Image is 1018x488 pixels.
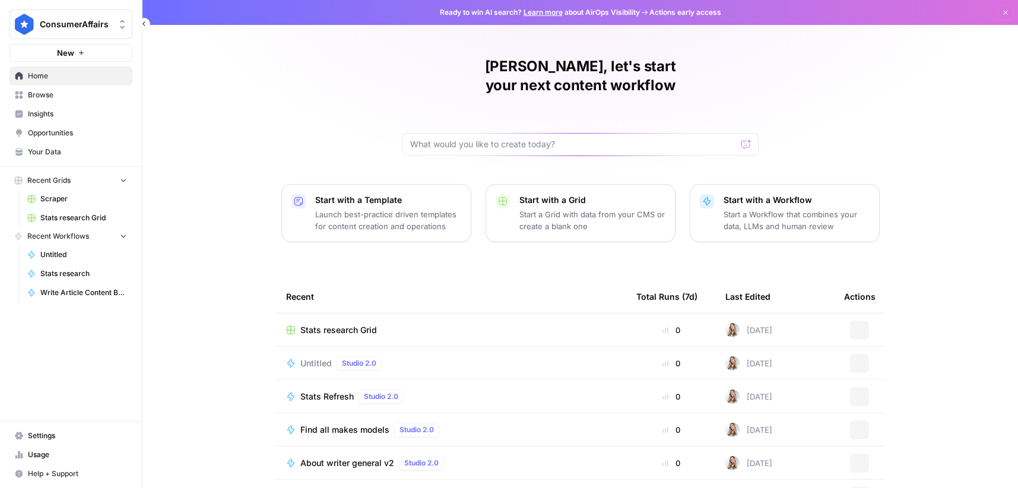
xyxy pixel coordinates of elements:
img: 6lzcvtqrom6glnstmpsj9w10zs8o [725,356,740,370]
span: Studio 2.0 [342,358,376,369]
a: Find all makes modelsStudio 2.0 [286,423,617,437]
a: Stats RefreshStudio 2.0 [286,389,617,404]
a: Learn more [524,8,563,17]
div: [DATE] [725,323,772,337]
span: Your Data [28,147,127,157]
span: New [57,47,74,59]
p: Start a Workflow that combines your data, LLMs and human review [724,208,870,232]
div: 0 [636,357,706,369]
div: [DATE] [725,389,772,404]
span: Find all makes models [300,424,389,436]
span: Help + Support [28,468,127,479]
img: 6lzcvtqrom6glnstmpsj9w10zs8o [725,423,740,437]
span: Recent Grids [27,175,71,186]
a: UntitledStudio 2.0 [286,356,617,370]
span: Stats research Grid [40,213,127,223]
span: Usage [28,449,127,460]
p: Start with a Grid [519,194,665,206]
input: What would you like to create today? [410,138,737,150]
a: Stats research Grid [286,324,617,336]
img: ConsumerAffairs Logo [14,14,35,35]
a: Insights [9,104,132,123]
div: Actions [844,280,876,313]
span: Studio 2.0 [404,458,439,468]
p: Start a Grid with data from your CMS or create a blank one [519,208,665,232]
a: Usage [9,445,132,464]
a: Browse [9,85,132,104]
div: 0 [636,424,706,436]
div: [DATE] [725,423,772,437]
a: Scraper [22,189,132,208]
a: About writer general v2Studio 2.0 [286,456,617,470]
a: Settings [9,426,132,445]
button: Start with a TemplateLaunch best-practice driven templates for content creation and operations [281,184,471,242]
span: Studio 2.0 [399,424,434,435]
span: Scraper [40,194,127,204]
div: Total Runs (7d) [636,280,697,313]
div: 0 [636,324,706,336]
div: [DATE] [725,456,772,470]
span: Untitled [300,357,332,369]
p: Start with a Workflow [724,194,870,206]
a: Untitled [22,245,132,264]
p: Start with a Template [315,194,461,206]
div: 0 [636,391,706,403]
span: Stats research [40,268,127,279]
button: Recent Workflows [9,227,132,245]
span: Studio 2.0 [364,391,398,402]
button: Start with a WorkflowStart a Workflow that combines your data, LLMs and human review [690,184,880,242]
span: Ready to win AI search? about AirOps Visibility [440,7,640,18]
p: Launch best-practice driven templates for content creation and operations [315,208,461,232]
a: Stats research [22,264,132,283]
img: 6lzcvtqrom6glnstmpsj9w10zs8o [725,456,740,470]
span: Browse [28,90,127,100]
span: Recent Workflows [27,231,89,242]
img: 6lzcvtqrom6glnstmpsj9w10zs8o [725,323,740,337]
span: Untitled [40,249,127,260]
img: 6lzcvtqrom6glnstmpsj9w10zs8o [725,389,740,404]
span: About writer general v2 [300,457,394,469]
button: Workspace: ConsumerAffairs [9,9,132,39]
button: Start with a GridStart a Grid with data from your CMS or create a blank one [486,184,676,242]
span: Actions early access [649,7,721,18]
div: Last Edited [725,280,770,313]
button: New [9,44,132,62]
div: 0 [636,457,706,469]
span: Insights [28,109,127,119]
span: Write Article Content Brief [40,287,127,298]
span: Opportunities [28,128,127,138]
a: Home [9,66,132,85]
a: Opportunities [9,123,132,142]
button: Recent Grids [9,172,132,189]
div: Recent [286,280,617,313]
h1: [PERSON_NAME], let's start your next content workflow [402,57,759,95]
span: Stats research Grid [300,324,377,336]
a: Stats research Grid [22,208,132,227]
a: Write Article Content Brief [22,283,132,302]
span: Home [28,71,127,81]
div: [DATE] [725,356,772,370]
a: Your Data [9,142,132,161]
span: ConsumerAffairs [40,18,112,30]
span: Stats Refresh [300,391,354,403]
span: Settings [28,430,127,441]
button: Help + Support [9,464,132,483]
